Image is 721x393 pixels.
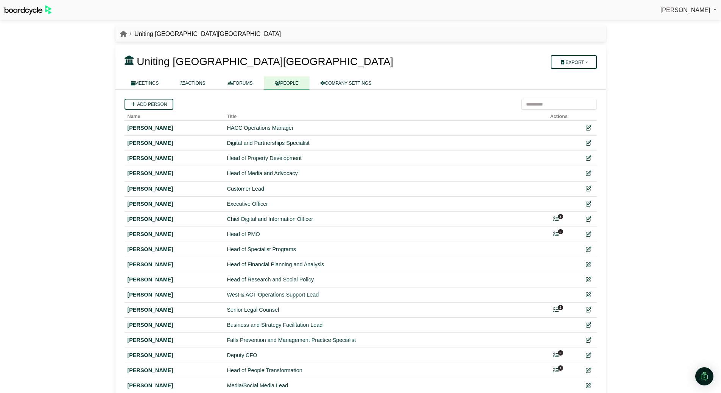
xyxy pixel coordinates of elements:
a: [PERSON_NAME] [660,5,716,15]
div: [PERSON_NAME] [128,245,221,254]
div: Edit [584,215,594,224]
div: Head of People Transformation [227,366,544,375]
div: [PERSON_NAME] [128,124,221,132]
span: 3 [558,214,563,219]
div: Deputy CFO [227,351,544,360]
div: Edit [584,275,594,284]
div: [PERSON_NAME] [128,200,221,208]
div: Digital and Partnerships Specialist [227,139,544,148]
a: 1 [553,367,559,373]
div: [PERSON_NAME] [128,215,221,224]
div: Head of PMO [227,230,544,239]
div: Edit [584,230,594,239]
div: Media/Social Media Lead [227,381,544,390]
div: [PERSON_NAME] [128,230,221,239]
div: Head of Media and Advocacy [227,169,544,178]
div: Edit [584,290,594,299]
div: Edit [584,169,594,178]
div: [PERSON_NAME] [128,366,221,375]
div: [PERSON_NAME] [128,260,221,269]
div: Edit [584,260,594,269]
div: Head of Financial Planning and Analysis [227,260,544,269]
div: [PERSON_NAME] [128,306,221,314]
img: BoardcycleBlackGreen-aaafeed430059cb809a45853b8cf6d952af9d84e6e89e1f1685b34bfd5cb7d64.svg [5,5,51,15]
a: 3 [553,216,559,222]
th: Title [224,110,547,121]
div: [PERSON_NAME] [128,351,221,360]
div: Senior Legal Counsel [227,306,544,314]
div: Edit [584,381,594,390]
div: Head of Research and Social Policy [227,275,544,284]
div: Edit [584,366,594,375]
span: Uniting [GEOGRAPHIC_DATA][GEOGRAPHIC_DATA] [137,56,393,67]
div: [PERSON_NAME] [128,381,221,390]
a: 2 [553,307,559,313]
div: Edit [584,139,594,148]
div: [PERSON_NAME] [128,154,221,163]
a: FORUMS [216,76,264,90]
nav: breadcrumb [120,29,281,39]
div: Head of Specialist Programs [227,245,544,254]
span: 2 [558,350,563,355]
a: 2 [553,352,559,358]
div: Edit [584,336,594,345]
div: [PERSON_NAME] [128,139,221,148]
div: Customer Lead [227,185,544,193]
span: 2 [558,305,563,310]
span: 1 [558,365,563,370]
span: 2 [558,229,563,234]
div: Falls Prevention and Management Practice Specialist [227,336,544,345]
div: Edit [584,154,594,163]
div: Edit [584,124,594,132]
div: [PERSON_NAME] [128,336,221,345]
div: Open Intercom Messenger [695,367,713,385]
button: Export [551,55,596,69]
a: ACTIONS [170,76,216,90]
div: West & ACT Operations Support Lead [227,290,544,299]
div: Edit [584,245,594,254]
div: [PERSON_NAME] [128,275,221,284]
div: Edit [584,185,594,193]
div: [PERSON_NAME] [128,185,221,193]
div: [PERSON_NAME] [128,321,221,329]
a: Add person [125,99,173,110]
div: [PERSON_NAME] [128,290,221,299]
div: Edit [584,351,594,360]
th: Name [125,110,224,121]
span: [PERSON_NAME] [660,7,710,13]
div: Edit [584,306,594,314]
li: Uniting [GEOGRAPHIC_DATA][GEOGRAPHIC_DATA] [127,29,281,39]
div: Edit [584,321,594,329]
a: COMPANY SETTINGS [310,76,383,90]
th: Actions [547,110,581,121]
a: MEETINGS [120,76,170,90]
a: PEOPLE [264,76,310,90]
div: Chief Digital and Information Officer [227,215,544,224]
div: [PERSON_NAME] [128,169,221,178]
div: Executive Officer [227,200,544,208]
div: HACC Operations Manager [227,124,544,132]
div: Business and Strategy Facilitation Lead [227,321,544,329]
a: 2 [553,231,559,237]
div: Edit [584,200,594,208]
div: Head of Property Development [227,154,544,163]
